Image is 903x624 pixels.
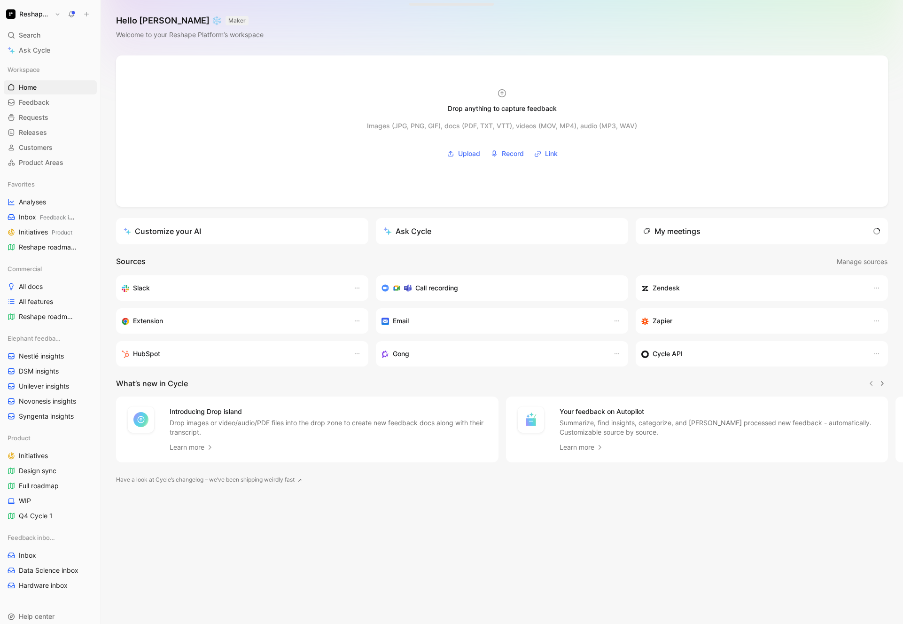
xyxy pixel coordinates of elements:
div: Feedback inboxesInboxData Science inboxHardware inbox [4,530,97,593]
a: Learn more [170,442,214,453]
a: Design sync [4,464,97,478]
a: Reshape roadmapCommercial [4,240,97,254]
span: Workspace [8,65,40,74]
a: All features [4,295,97,309]
a: Customize your AI [116,218,368,244]
a: InboxFeedback inboxes [4,210,97,224]
span: Requests [19,113,48,122]
div: Product [4,431,97,445]
span: Initiatives [19,227,72,237]
a: Feedback [4,95,97,109]
div: Sync customers and create docs [641,282,864,294]
span: Syngenta insights [19,412,74,421]
h3: Cycle API [653,348,683,359]
a: Nestlé insights [4,349,97,363]
span: Product Areas [19,158,63,167]
span: DSM insights [19,367,59,376]
span: Reshape roadmap [19,242,79,252]
span: Manage sources [837,256,887,267]
div: Welcome to your Reshape Platform’s workspace [116,29,264,40]
span: Novonesis insights [19,397,76,406]
div: ProductInitiativesDesign syncFull roadmapWIPQ4 Cycle 1 [4,431,97,523]
span: Record [502,148,524,159]
a: DSM insights [4,364,97,378]
button: Ask Cycle [376,218,628,244]
span: All docs [19,282,43,291]
div: Sync your customers, send feedback and get updates in Slack [122,282,344,294]
button: Reshape PlatformReshape Platform [4,8,63,21]
div: CommercialAll docsAll featuresReshape roadmap [4,262,97,324]
button: Link [531,147,561,161]
span: Link [545,148,558,159]
span: Hardware inbox [19,581,68,590]
span: Design sync [19,466,56,476]
p: Summarize, find insights, categorize, and [PERSON_NAME] processed new feedback - automatically. C... [560,418,877,437]
a: Ask Cycle [4,43,97,57]
button: Upload [444,147,483,161]
div: Feedback inboxes [4,530,97,545]
a: Unilever insights [4,379,97,393]
span: Nestlé insights [19,351,64,361]
div: Drop anything to capture feedback [448,103,557,114]
span: Product [8,433,31,443]
a: Q4 Cycle 1 [4,509,97,523]
h1: Hello [PERSON_NAME] ❄️ [116,15,264,26]
div: Sync customers & send feedback from custom sources. Get inspired by our favorite use case [641,348,864,359]
div: My meetings [643,226,701,237]
h3: Zapier [653,315,672,327]
span: Home [19,83,37,92]
a: Learn more [560,442,604,453]
h2: Sources [116,256,146,268]
span: Inbox [19,212,76,222]
h3: Gong [393,348,409,359]
span: Unilever insights [19,382,69,391]
h3: Slack [133,282,150,294]
button: Record [487,147,527,161]
h3: Zendesk [653,282,680,294]
span: Initiatives [19,451,48,460]
div: Workspace [4,62,97,77]
p: Drop images or video/audio/PDF files into the drop zone to create new feedback docs along with th... [170,418,487,437]
span: Feedback inboxes [8,533,58,542]
a: Hardware inbox [4,578,97,593]
a: InitiativesProduct [4,225,97,239]
h3: Extension [133,315,163,327]
h3: Call recording [415,282,458,294]
span: Inbox [19,551,36,560]
h4: Introducing Drop island [170,406,487,417]
h4: Your feedback on Autopilot [560,406,877,417]
span: Q4 Cycle 1 [19,511,53,521]
button: MAKER [226,16,249,25]
span: Data Science inbox [19,566,78,575]
span: WIP [19,496,31,506]
span: All features [19,297,53,306]
span: Favorites [8,179,35,189]
span: Help center [19,612,54,620]
span: Commercial [8,264,42,273]
div: Customize your AI [124,226,201,237]
h1: Reshape Platform [19,10,51,18]
span: Upload [458,148,480,159]
span: Full roadmap [19,481,59,491]
div: Ask Cycle [383,226,431,237]
h2: What’s new in Cycle [116,378,188,389]
div: Capture feedback from your incoming calls [381,348,604,359]
span: Ask Cycle [19,45,50,56]
a: Releases [4,125,97,140]
a: Home [4,80,97,94]
div: Help center [4,609,97,624]
div: Capture feedback from anywhere on the web [122,315,344,327]
span: Feedback [19,98,49,107]
a: WIP [4,494,97,508]
a: Have a look at Cycle’s changelog – we’ve been shipping weirdly fast [116,475,302,484]
a: Reshape roadmap [4,310,97,324]
span: Feedback inboxes [40,214,88,221]
div: Capture feedback from thousands of sources with Zapier (survey results, recordings, sheets, etc). [641,315,864,327]
a: Syngenta insights [4,409,97,423]
span: Customers [19,143,53,152]
span: Releases [19,128,47,137]
a: Novonesis insights [4,394,97,408]
h3: HubSpot [133,348,160,359]
a: Inbox [4,548,97,562]
span: Product [52,229,72,236]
